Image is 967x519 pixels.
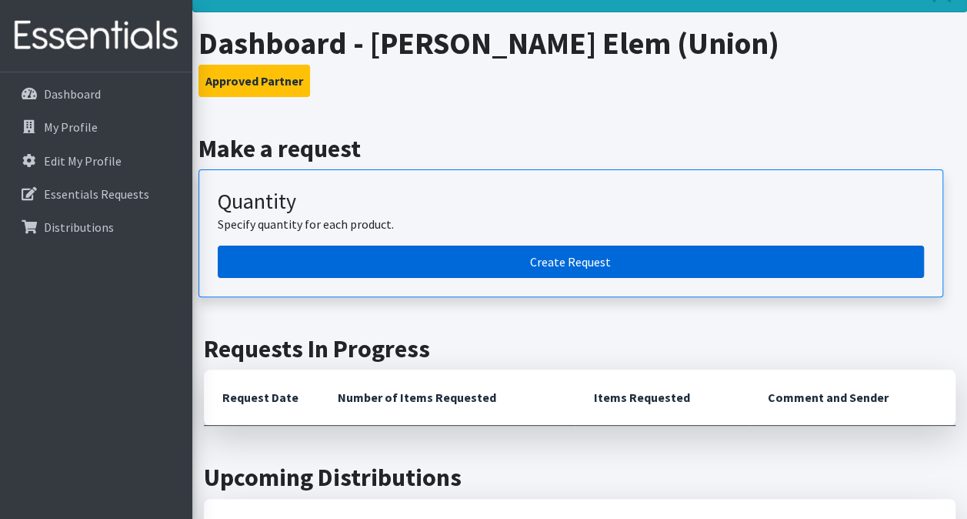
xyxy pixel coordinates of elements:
[6,212,186,243] a: Distributions
[204,463,955,492] h2: Upcoming Distributions
[319,370,575,426] th: Number of Items Requested
[44,86,101,102] p: Dashboard
[6,112,186,142] a: My Profile
[44,119,98,135] p: My Profile
[204,334,955,363] h2: Requests In Progress
[6,179,186,209] a: Essentials Requests
[6,146,186,176] a: Edit My Profile
[198,65,310,97] button: Approved Partner
[6,79,186,109] a: Dashboard
[6,10,186,62] img: HumanEssentials
[204,370,319,426] th: Request Date
[198,25,962,62] h1: Dashboard - [PERSON_NAME] Elem (Union)
[218,189,924,215] h3: Quantity
[44,219,114,235] p: Distributions
[749,370,955,426] th: Comment and Sender
[218,215,924,233] p: Specify quantity for each product.
[218,246,924,278] a: Create a request by quantity
[44,153,122,169] p: Edit My Profile
[575,370,749,426] th: Items Requested
[44,186,149,202] p: Essentials Requests
[198,134,962,163] h2: Make a request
